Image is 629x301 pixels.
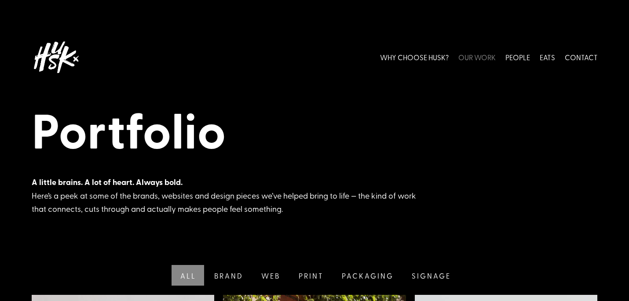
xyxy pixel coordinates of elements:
a: Print [289,265,332,286]
a: Packaging [332,265,402,286]
a: WHY CHOOSE HUSK? [380,38,449,77]
img: Husk logo [32,38,80,77]
strong: A little brains. A lot of heart. Always bold. [32,176,183,188]
a: EATS [540,38,555,77]
a: CONTACT [565,38,598,77]
div: Here’s a peek at some of the brands, websites and design pieces we’ve helped bring to life — the ... [32,175,428,216]
h1: Portfolio [32,101,598,163]
a: All [170,265,204,286]
a: PEOPLE [505,38,530,77]
a: Brand [204,265,252,286]
a: Web [251,265,289,286]
a: OUR WORK [458,38,496,77]
a: Signage [402,265,459,286]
